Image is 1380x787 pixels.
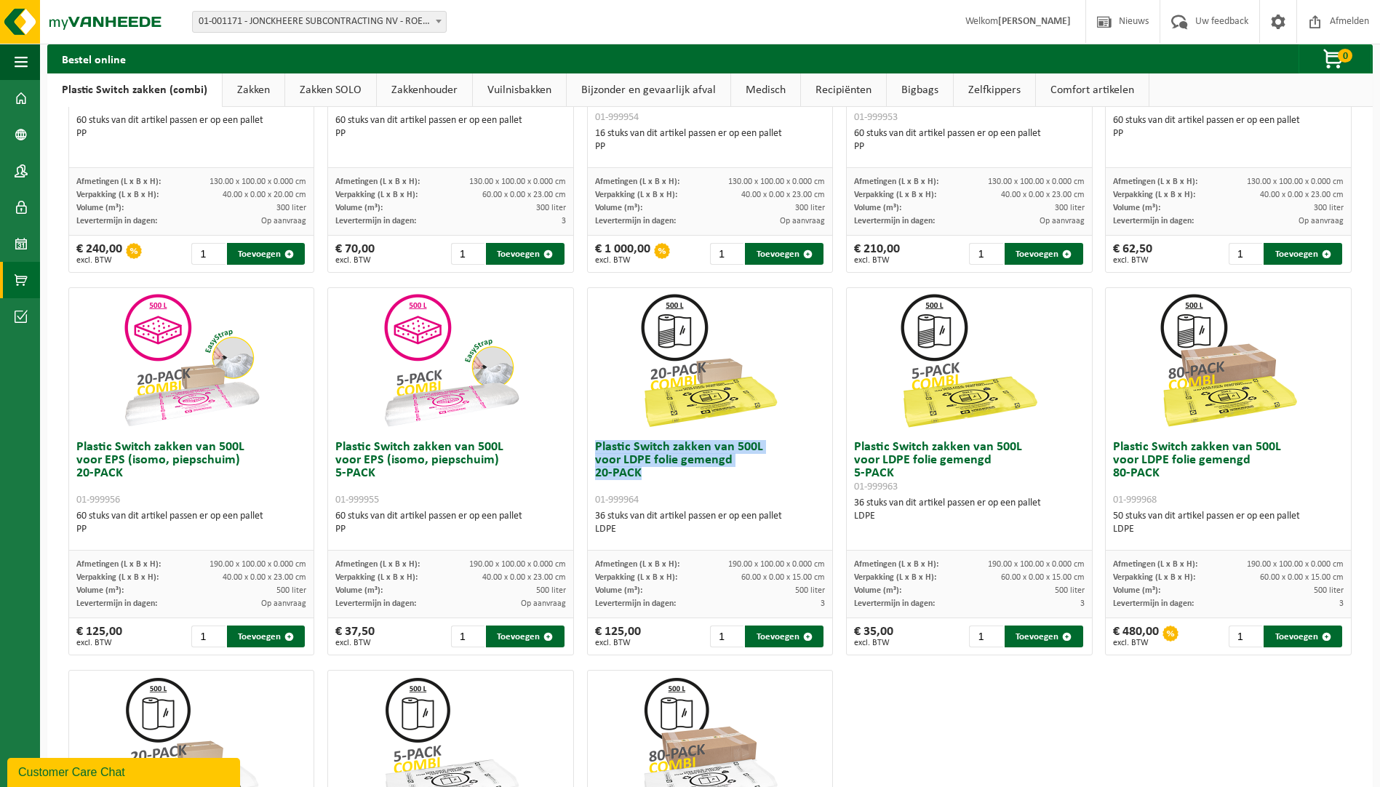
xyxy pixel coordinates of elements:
[1113,626,1159,647] div: € 480,00
[741,191,825,199] span: 40.00 x 0.00 x 23.00 cm
[1229,243,1263,265] input: 1
[1113,127,1344,140] div: PP
[285,73,376,107] a: Zakken SOLO
[76,217,157,225] span: Levertermijn in dagen:
[335,217,416,225] span: Levertermijn in dagen:
[1055,586,1085,595] span: 500 liter
[595,599,676,608] span: Levertermijn in dagen:
[1314,204,1344,212] span: 300 liter
[1260,573,1344,582] span: 60.00 x 0.00 x 15.00 cm
[854,140,1085,153] div: PP
[854,127,1085,153] div: 60 stuks van dit artikel passen er op een pallet
[795,586,825,595] span: 500 liter
[335,495,379,506] span: 01-999955
[595,256,650,265] span: excl. BTW
[854,510,1085,523] div: LDPE
[595,573,677,582] span: Verpakking (L x B x H):
[378,288,524,434] img: 01-999955
[595,217,676,225] span: Levertermijn in dagen:
[854,441,1085,493] h3: Plastic Switch zakken van 500L voor LDPE folie gemengd 5-PACK
[76,256,122,265] span: excl. BTW
[801,73,886,107] a: Recipiënten
[473,73,566,107] a: Vuilnisbakken
[595,112,639,123] span: 01-999954
[595,510,826,536] div: 36 stuks van dit artikel passen er op een pallet
[335,573,418,582] span: Verpakking (L x B x H):
[536,586,566,595] span: 500 liter
[854,626,893,647] div: € 35,00
[728,177,825,186] span: 130.00 x 100.00 x 0.000 cm
[76,495,120,506] span: 01-999956
[335,114,566,140] div: 60 stuks van dit artikel passen er op een pallet
[998,16,1071,27] strong: [PERSON_NAME]
[1299,217,1344,225] span: Op aanvraag
[1113,599,1194,608] span: Levertermijn in dagen:
[1113,510,1344,536] div: 50 stuks van dit artikel passen er op een pallet
[728,560,825,569] span: 190.00 x 100.00 x 0.000 cm
[486,243,565,265] button: Toevoegen
[521,599,566,608] span: Op aanvraag
[1113,114,1344,140] div: 60 stuks van dit artikel passen er op een pallet
[595,191,677,199] span: Verpakking (L x B x H):
[988,560,1085,569] span: 190.00 x 100.00 x 0.000 cm
[854,599,935,608] span: Levertermijn in dagen:
[795,204,825,212] span: 300 liter
[335,510,566,536] div: 60 stuks van dit artikel passen er op een pallet
[335,639,375,647] span: excl. BTW
[335,586,383,595] span: Volume (m³):
[887,73,953,107] a: Bigbags
[536,204,566,212] span: 300 liter
[47,73,222,107] a: Plastic Switch zakken (combi)
[76,599,157,608] span: Levertermijn in dagen:
[223,73,284,107] a: Zakken
[1339,599,1344,608] span: 3
[1299,44,1371,73] button: 0
[745,626,823,647] button: Toevoegen
[562,217,566,225] span: 3
[486,626,565,647] button: Toevoegen
[7,755,243,787] iframe: chat widget
[47,44,140,73] h2: Bestel online
[854,497,1085,523] div: 36 stuks van dit artikel passen er op een pallet
[1247,177,1344,186] span: 130.00 x 100.00 x 0.000 cm
[335,560,420,569] span: Afmetingen (L x B x H):
[227,626,306,647] button: Toevoegen
[969,243,1003,265] input: 1
[1247,560,1344,569] span: 190.00 x 100.00 x 0.000 cm
[595,140,826,153] div: PP
[1055,204,1085,212] span: 300 liter
[335,243,375,265] div: € 70,00
[276,204,306,212] span: 300 liter
[637,288,783,434] img: 01-999964
[76,560,161,569] span: Afmetingen (L x B x H):
[595,626,641,647] div: € 125,00
[76,639,122,647] span: excl. BTW
[451,626,485,647] input: 1
[469,177,566,186] span: 130.00 x 100.00 x 0.000 cm
[1113,256,1152,265] span: excl. BTW
[1036,73,1149,107] a: Comfort artikelen
[119,288,264,434] img: 01-999956
[76,523,307,536] div: PP
[595,560,679,569] span: Afmetingen (L x B x H):
[595,127,826,153] div: 16 stuks van dit artikel passen er op een pallet
[1260,191,1344,199] span: 40.00 x 0.00 x 23.00 cm
[854,112,898,123] span: 01-999953
[1156,288,1301,434] img: 01-999968
[1005,243,1083,265] button: Toevoegen
[276,586,306,595] span: 500 liter
[988,177,1085,186] span: 130.00 x 100.00 x 0.000 cm
[1113,523,1344,536] div: LDPE
[335,204,383,212] span: Volume (m³):
[595,243,650,265] div: € 1 000,00
[710,626,744,647] input: 1
[595,177,679,186] span: Afmetingen (L x B x H):
[595,495,639,506] span: 01-999964
[1338,49,1352,63] span: 0
[854,256,900,265] span: excl. BTW
[854,177,938,186] span: Afmetingen (L x B x H):
[1113,573,1195,582] span: Verpakking (L x B x H):
[854,586,901,595] span: Volume (m³):
[191,243,226,265] input: 1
